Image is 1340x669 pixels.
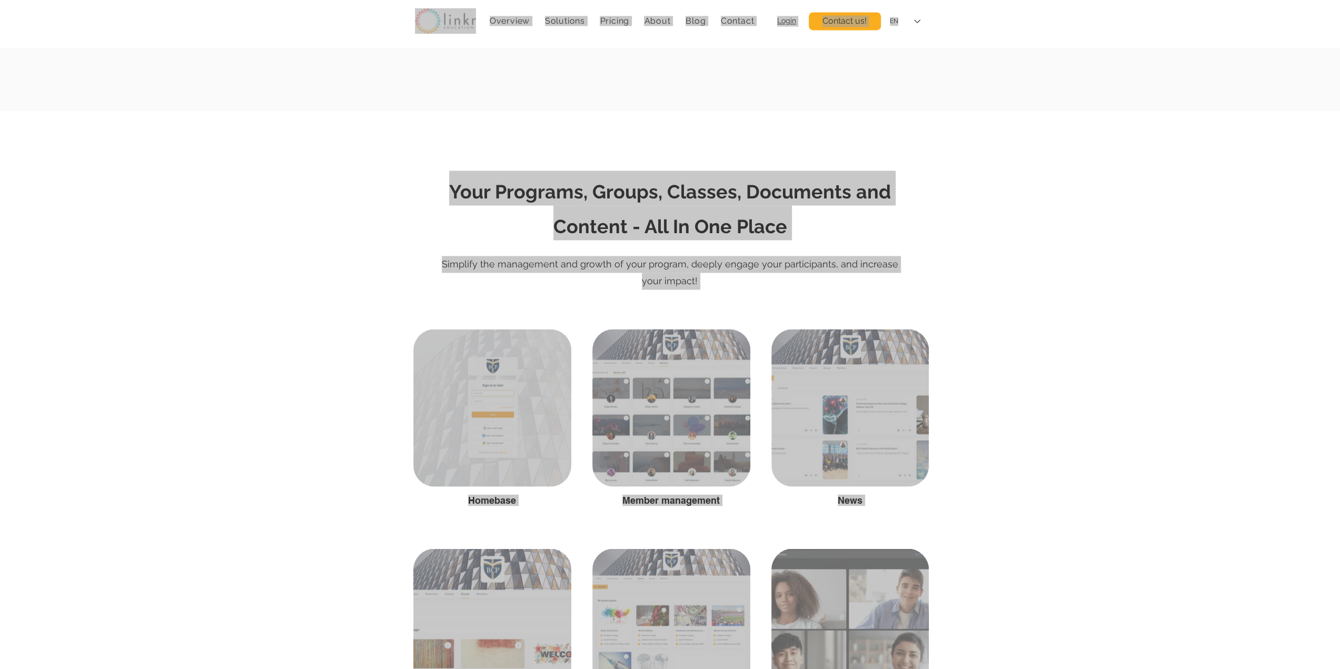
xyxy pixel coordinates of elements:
span: News [838,494,862,505]
a: Contact [715,11,759,31]
span: Homebase [468,494,516,505]
span: Contact us! [822,15,867,27]
nav: Site [484,11,760,31]
span: Blog [686,16,706,26]
a: Contact us! [809,12,881,30]
span: Solutions [545,16,585,26]
a: Pricing [594,11,634,31]
img: linkr_logo_transparentbg.png [415,8,476,34]
a: Login [777,16,796,25]
div: Solutions [539,11,590,31]
span: Contact [721,16,755,26]
span: About [644,16,670,26]
div: EN [890,17,898,26]
div: About [639,11,676,31]
span: Member management [622,494,720,505]
a: Blog [680,11,711,31]
span: Simplify the management and growth of your program, deeply engage your participants, and increase... [442,258,898,286]
span: Overview [490,16,530,26]
span: Pricing [600,16,629,26]
div: Language Selector: English [882,9,928,33]
span: Your Programs, Groups, Classes, Documents and Content - All In One Place [449,181,891,237]
a: Overview [484,11,535,31]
